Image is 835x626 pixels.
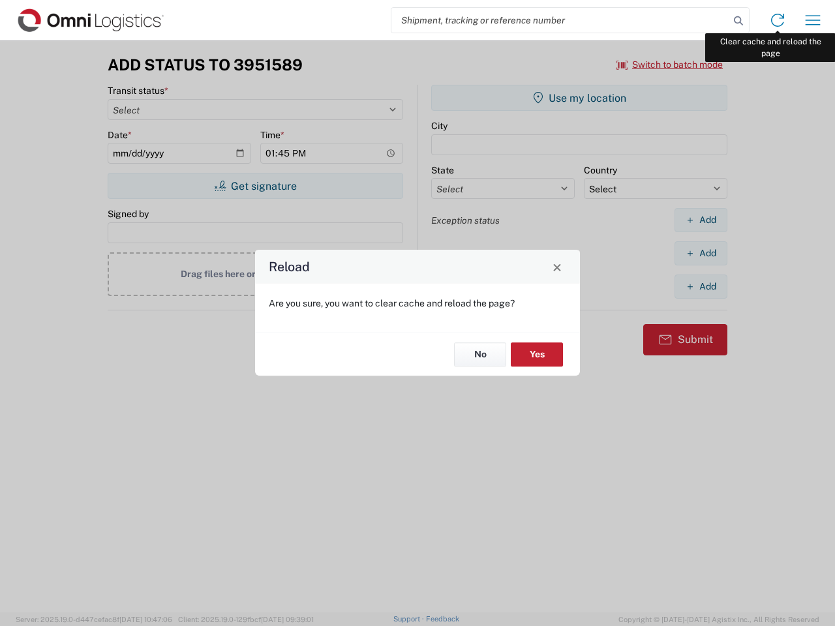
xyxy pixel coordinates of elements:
input: Shipment, tracking or reference number [391,8,729,33]
p: Are you sure, you want to clear cache and reload the page? [269,297,566,309]
h4: Reload [269,258,310,276]
button: No [454,342,506,366]
button: Close [548,258,566,276]
button: Yes [511,342,563,366]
